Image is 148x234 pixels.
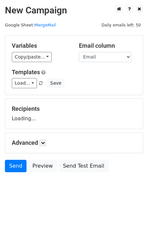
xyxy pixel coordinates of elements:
[47,78,64,88] button: Save
[12,42,69,49] h5: Variables
[12,69,40,75] a: Templates
[5,23,56,27] small: Google Sheet:
[12,78,37,88] a: Load...
[28,160,57,172] a: Preview
[34,23,56,27] a: MergeMail
[5,160,27,172] a: Send
[99,22,143,29] span: Daily emails left: 50
[12,105,136,122] div: Loading...
[5,5,143,16] h2: New Campaign
[12,139,136,146] h5: Advanced
[12,52,52,62] a: Copy/paste...
[79,42,136,49] h5: Email column
[12,105,136,112] h5: Recipients
[99,23,143,27] a: Daily emails left: 50
[59,160,108,172] a: Send Test Email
